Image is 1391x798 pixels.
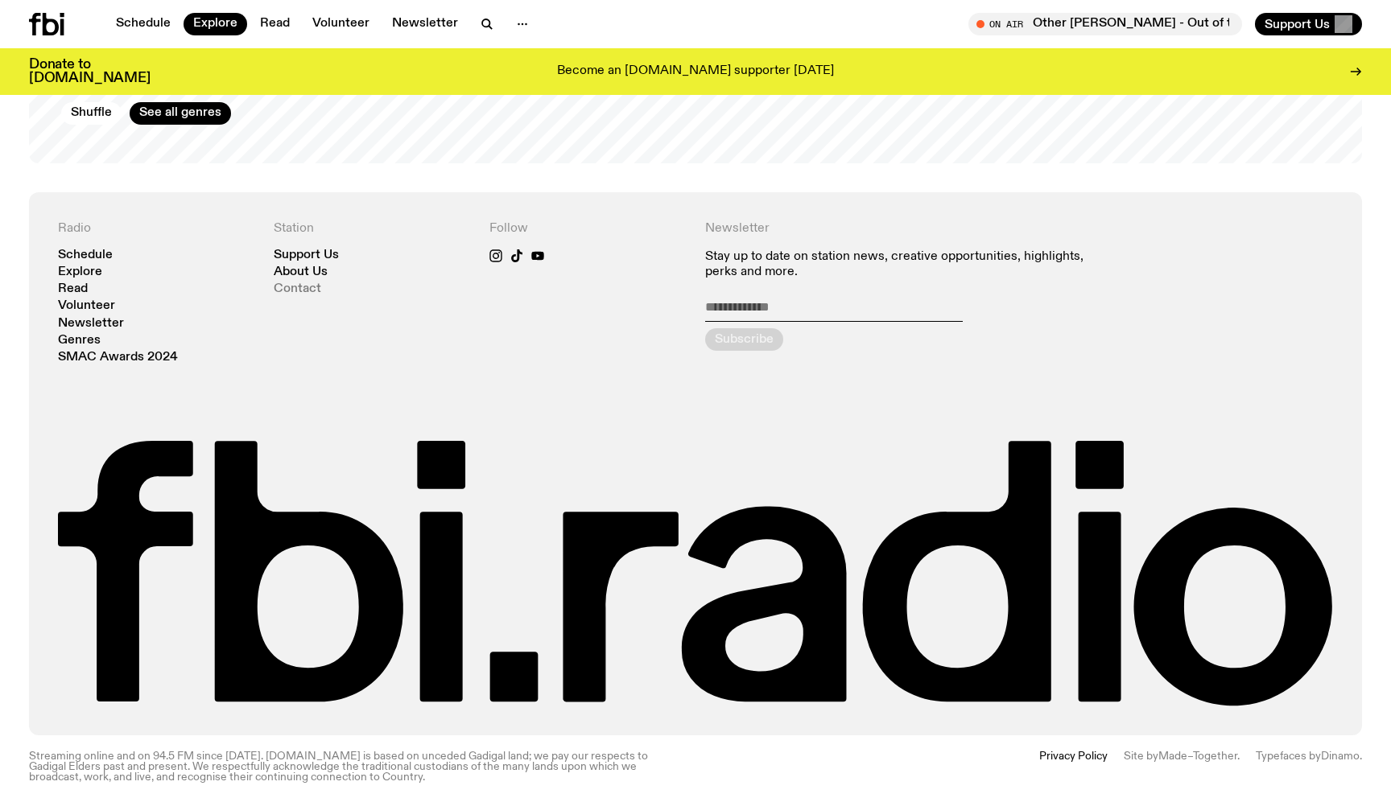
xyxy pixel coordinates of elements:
button: On AirOther [PERSON_NAME] - Out of the Box [968,13,1242,35]
h4: Newsletter [705,221,1117,237]
a: Support Us [274,249,339,261]
span: Typefaces by [1256,751,1321,762]
a: Volunteer [303,13,379,35]
a: Contact [274,283,321,295]
a: Made–Together [1158,751,1237,762]
a: Newsletter [58,318,124,330]
a: SMAC Awards 2024 [58,352,178,364]
button: Support Us [1255,13,1362,35]
p: Become an [DOMAIN_NAME] supporter [DATE] [557,64,834,79]
a: Read [250,13,299,35]
a: Schedule [106,13,180,35]
a: Explore [58,266,102,278]
a: Dinamo [1321,751,1360,762]
span: . [1237,751,1240,762]
a: Privacy Policy [1039,751,1108,784]
a: Read [58,283,88,295]
span: . [1360,751,1362,762]
span: Support Us [1265,17,1330,31]
p: Streaming online and on 94.5 FM since [DATE]. [DOMAIN_NAME] is based on unceded Gadigal land; we ... [29,751,686,784]
button: Shuffle [61,102,122,125]
p: Stay up to date on station news, creative opportunities, highlights, perks and more. [705,249,1117,280]
a: Genres [58,335,101,347]
a: Newsletter [382,13,468,35]
h4: Follow [489,221,686,237]
h4: Station [274,221,470,237]
h3: Donate to [DOMAIN_NAME] [29,58,151,85]
h4: Radio [58,221,254,237]
button: Subscribe [705,328,783,351]
a: Volunteer [58,300,115,312]
a: Schedule [58,249,113,261]
a: Explore [184,13,247,35]
a: About Us [274,266,328,278]
a: See all genres [130,102,231,125]
span: Site by [1124,751,1158,762]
